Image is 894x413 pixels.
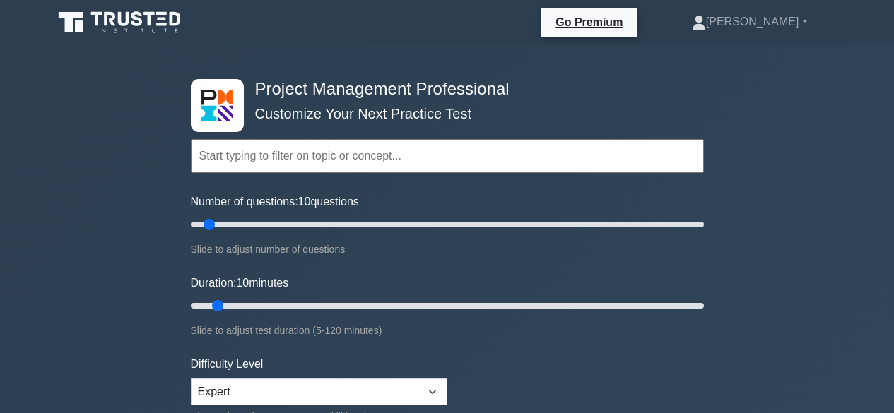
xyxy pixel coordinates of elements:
[191,322,704,339] div: Slide to adjust test duration (5-120 minutes)
[547,13,631,31] a: Go Premium
[236,277,249,289] span: 10
[298,196,311,208] span: 10
[191,356,264,373] label: Difficulty Level
[249,79,635,100] h4: Project Management Professional
[191,275,289,292] label: Duration: minutes
[191,139,704,173] input: Start typing to filter on topic or concept...
[191,193,359,210] label: Number of questions: questions
[191,241,704,258] div: Slide to adjust number of questions
[658,8,842,36] a: [PERSON_NAME]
